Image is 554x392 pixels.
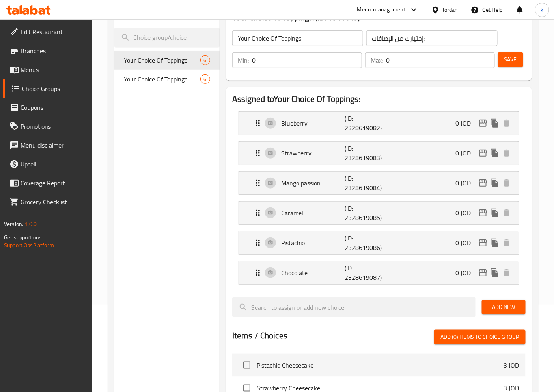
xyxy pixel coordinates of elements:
[232,198,526,228] li: Expand
[455,178,477,188] p: 0 JOD
[501,147,513,159] button: delete
[232,93,526,105] h2: Assigned to Your Choice Of Toppings:
[239,357,255,374] span: Select choice
[4,232,40,242] span: Get support on:
[239,142,519,165] div: Expand
[541,6,543,14] span: k
[501,177,513,189] button: delete
[21,122,86,131] span: Promotions
[232,11,526,24] h3: Your Choice Of Toppings: (ID: 1041149)
[239,202,519,224] div: Expand
[21,103,86,112] span: Coupons
[201,76,210,83] span: 6
[477,117,489,129] button: edit
[345,203,387,222] p: (ID: 2328619085)
[3,117,93,136] a: Promotions
[3,22,93,41] a: Edit Restaurant
[232,108,526,138] li: Expand
[455,268,477,277] p: 0 JOD
[345,233,387,252] p: (ID: 2328619086)
[281,268,345,277] p: Chocolate
[3,136,93,155] a: Menu disclaimer
[455,148,477,158] p: 0 JOD
[21,141,86,150] span: Menu disclaimer
[504,55,517,65] span: Save
[501,237,513,249] button: delete
[232,297,476,317] input: search
[114,70,220,89] div: Your Choice Of Toppings:6
[114,28,220,48] input: search
[124,74,200,84] span: Your Choice Of Toppings:
[24,219,37,229] span: 1.0.0
[281,208,345,218] p: Caramel
[238,55,249,65] p: Min:
[482,300,526,314] button: Add New
[257,361,504,370] span: Pistachio Cheesecake
[443,6,458,14] div: Jordan
[489,237,501,249] button: duplicate
[477,207,489,219] button: edit
[232,168,526,198] li: Expand
[477,267,489,279] button: edit
[345,174,387,192] p: (ID: 2328619084)
[3,98,93,117] a: Coupons
[440,332,519,342] span: Add (0) items to choice group
[489,117,501,129] button: duplicate
[371,55,383,65] p: Max:
[477,147,489,159] button: edit
[455,118,477,128] p: 0 JOD
[501,117,513,129] button: delete
[488,302,519,312] span: Add New
[21,159,86,169] span: Upsell
[239,261,519,284] div: Expand
[357,5,406,15] div: Menu-management
[489,207,501,219] button: duplicate
[21,65,86,74] span: Menus
[114,51,220,70] div: Your Choice Of Toppings:6
[489,147,501,159] button: duplicate
[504,361,519,370] p: 3 JOD
[489,267,501,279] button: duplicate
[21,27,86,37] span: Edit Restaurant
[239,231,519,254] div: Expand
[3,174,93,192] a: Coverage Report
[345,144,387,163] p: (ID: 2328619083)
[232,228,526,258] li: Expand
[477,177,489,189] button: edit
[124,55,200,65] span: Your Choice Of Toppings:
[455,208,477,218] p: 0 JOD
[477,237,489,249] button: edit
[3,155,93,174] a: Upsell
[281,148,345,158] p: Strawberry
[498,52,523,67] button: Save
[455,238,477,248] p: 0 JOD
[3,60,93,79] a: Menus
[4,240,54,250] a: Support.OpsPlatform
[501,207,513,219] button: delete
[434,330,526,344] button: Add (0) items to choice group
[232,258,526,288] li: Expand
[200,74,210,84] div: Choices
[501,267,513,279] button: delete
[281,238,345,248] p: Pistachio
[121,9,171,20] h2: Choice Groups
[22,84,86,93] span: Choice Groups
[232,330,287,342] h2: Items / Choices
[4,219,23,229] span: Version:
[281,118,345,128] p: Blueberry
[21,46,86,55] span: Branches
[201,57,210,64] span: 6
[21,197,86,207] span: Grocery Checklist
[3,79,93,98] a: Choice Groups
[489,177,501,189] button: duplicate
[239,112,519,135] div: Expand
[232,138,526,168] li: Expand
[3,192,93,211] a: Grocery Checklist
[345,114,387,133] p: (ID: 2328619082)
[3,41,93,60] a: Branches
[281,178,345,188] p: Mango passion
[21,178,86,188] span: Coverage Report
[239,172,519,194] div: Expand
[345,263,387,282] p: (ID: 2328619087)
